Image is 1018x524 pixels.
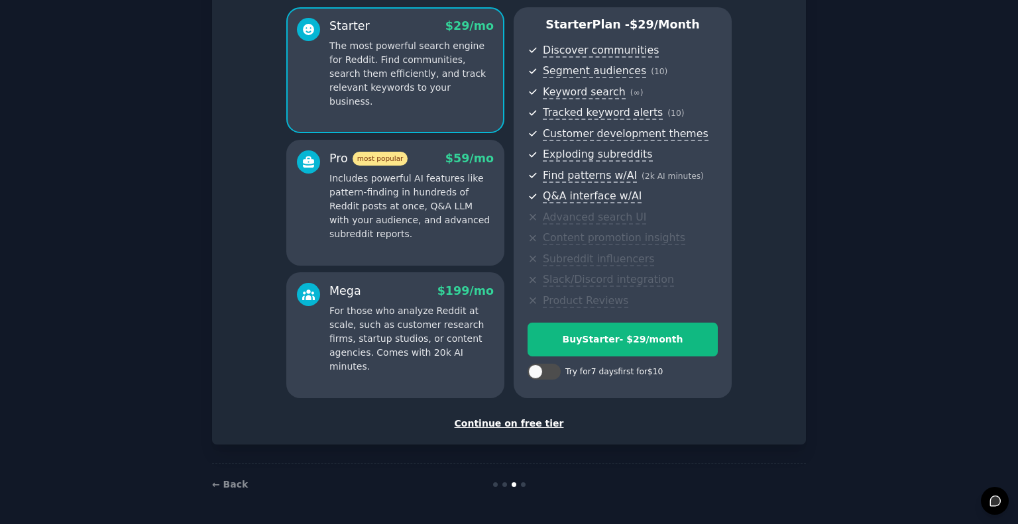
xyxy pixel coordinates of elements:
[543,211,646,225] span: Advanced search UI
[543,252,654,266] span: Subreddit influencers
[543,294,628,308] span: Product Reviews
[543,106,663,120] span: Tracked keyword alerts
[329,304,494,374] p: For those who analyze Reddit at scale, such as customer research firms, startup studios, or conte...
[565,366,663,378] div: Try for 7 days first for $10
[642,172,704,181] span: ( 2k AI minutes )
[543,231,685,245] span: Content promotion insights
[528,333,717,346] div: Buy Starter - $ 29 /month
[543,148,652,162] span: Exploding subreddits
[329,283,361,299] div: Mega
[630,18,700,31] span: $ 29 /month
[226,417,792,431] div: Continue on free tier
[667,109,684,118] span: ( 10 )
[437,284,494,297] span: $ 199 /mo
[651,67,667,76] span: ( 10 )
[543,127,708,141] span: Customer development themes
[212,479,248,490] a: ← Back
[353,152,408,166] span: most popular
[445,19,494,32] span: $ 29 /mo
[543,44,659,58] span: Discover communities
[445,152,494,165] span: $ 59 /mo
[528,17,718,33] p: Starter Plan -
[329,18,370,34] div: Starter
[528,323,718,356] button: BuyStarter- $29/month
[543,64,646,78] span: Segment audiences
[543,273,674,287] span: Slack/Discord integration
[329,172,494,241] p: Includes powerful AI features like pattern-finding in hundreds of Reddit posts at once, Q&A LLM w...
[630,88,644,97] span: ( ∞ )
[543,169,637,183] span: Find patterns w/AI
[329,39,494,109] p: The most powerful search engine for Reddit. Find communities, search them efficiently, and track ...
[543,189,642,203] span: Q&A interface w/AI
[543,85,626,99] span: Keyword search
[329,150,408,167] div: Pro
